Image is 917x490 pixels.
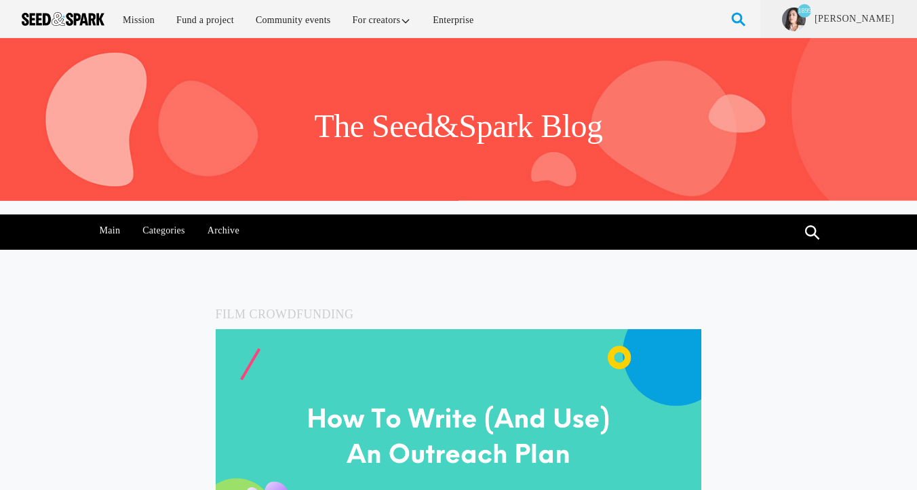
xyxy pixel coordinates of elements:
p: 1899 [798,4,811,18]
img: Seed amp; Spark [22,12,104,26]
a: For creators [343,5,421,35]
a: Mission [113,5,164,35]
a: Community events [246,5,340,35]
a: Categories [136,214,193,247]
img: headshot%20screenshot.jpg [782,7,806,31]
a: Enterprise [423,5,483,35]
a: Fund a project [167,5,243,35]
a: Archive [200,214,246,247]
h5: Film Crowdfunding [216,304,702,324]
h1: The Seed&Spark Blog [314,106,602,147]
a: [PERSON_NAME] [813,12,895,26]
a: Main [92,214,128,247]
